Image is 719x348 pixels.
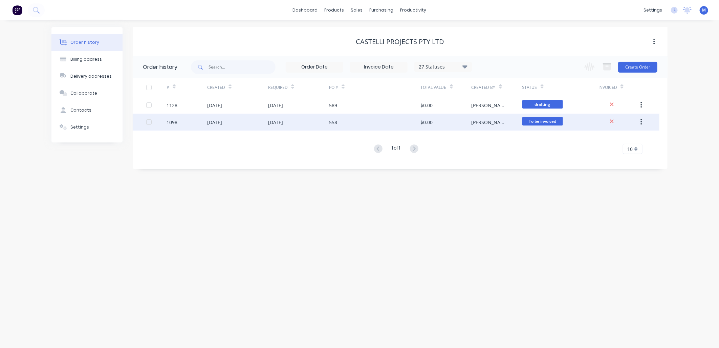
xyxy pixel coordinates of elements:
span: To be invoiced [522,117,563,125]
div: [DATE] [268,102,283,109]
div: PO # [329,84,338,91]
div: products [321,5,348,15]
div: [DATE] [268,119,283,126]
div: Order history [70,39,99,45]
div: sales [348,5,366,15]
div: purchasing [366,5,397,15]
div: [DATE] [207,102,222,109]
div: Collaborate [70,90,97,96]
span: 10 [627,146,633,153]
button: Order history [51,34,123,51]
button: Create Order [618,62,657,73]
a: dashboard [289,5,321,15]
button: Contacts [51,102,123,119]
div: Delivery addresses [70,73,112,79]
div: [DATE] [207,119,222,126]
div: 1 of 1 [391,144,401,154]
div: 1098 [167,119,177,126]
div: $0.00 [421,102,433,109]
input: Invoice Date [350,62,407,72]
span: drafting [522,100,563,109]
div: Total Value [421,84,446,91]
div: [PERSON_NAME] [472,102,509,109]
div: productivity [397,5,430,15]
div: $0.00 [421,119,433,126]
div: Created By [472,78,522,97]
div: Invoiced [598,84,617,91]
button: Collaborate [51,85,123,102]
div: Required [268,78,329,97]
div: # [167,84,169,91]
input: Search... [209,60,276,74]
span: M [702,7,706,13]
div: settings [640,5,666,15]
div: Castelli Projects PTY LTD [356,38,444,46]
button: Settings [51,119,123,136]
div: Billing address [70,56,102,62]
img: Factory [12,5,22,15]
div: 27 Statuses [415,63,472,71]
div: Required [268,84,288,91]
div: # [167,78,207,97]
div: Created By [472,84,496,91]
button: Billing address [51,51,123,68]
div: Contacts [70,107,91,113]
div: Created [207,84,225,91]
div: 1128 [167,102,177,109]
div: [PERSON_NAME] [472,119,509,126]
div: Order history [143,63,177,71]
div: Total Value [421,78,472,97]
div: Status [522,78,598,97]
input: Order Date [286,62,343,72]
button: Delivery addresses [51,68,123,85]
div: 558 [329,119,337,126]
div: Status [522,84,537,91]
div: 589 [329,102,337,109]
div: Invoiced [598,78,639,97]
div: PO # [329,78,420,97]
div: Created [207,78,268,97]
div: Settings [70,124,89,130]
